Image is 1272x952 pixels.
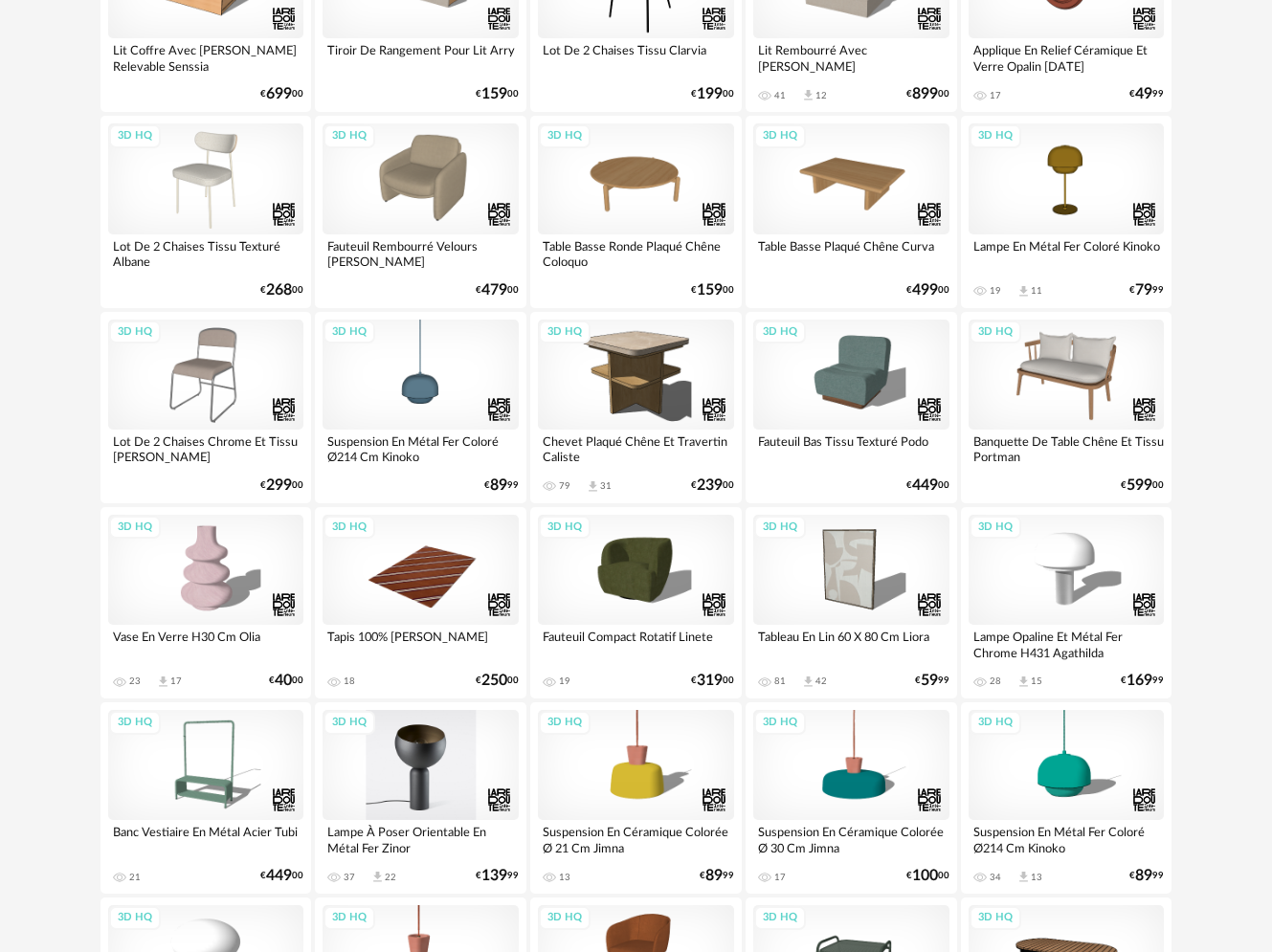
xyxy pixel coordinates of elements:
[260,870,303,882] div: € 00
[170,675,182,687] div: 17
[970,711,1021,735] div: 3D HQ
[109,321,161,344] div: 3D HQ
[1127,675,1152,687] span: 169
[315,312,526,503] a: 3D HQ Suspension En Métal Fer Coloré Ø214 Cm Kinoko €8999
[266,88,292,100] span: 699
[990,675,1001,687] div: 28
[315,116,526,307] a: 3D HQ Fauteuil Rembourré Velours [PERSON_NAME] €47900
[490,479,507,492] span: 89
[815,90,827,101] div: 12
[753,820,949,858] div: Suspension En Céramique Colorée Ø 30 Cm Jimna
[530,507,742,698] a: 3D HQ Fauteuil Compact Rotatif Linete 19 €31900
[156,675,170,689] span: Download icon
[109,124,161,148] div: 3D HQ
[961,116,1172,307] a: 3D HQ Lampe En Métal Fer Coloré Kinoko 19 Download icon 11 €7999
[323,625,519,663] div: Tapis 100% [PERSON_NAME]
[109,711,161,735] div: 3D HQ
[1121,479,1164,492] div: € 00
[266,870,292,882] span: 449
[969,820,1165,858] div: Suspension En Métal Fer Coloré Ø214 Cm Kinoko
[108,625,304,663] div: Vase En Verre H30 Cm Olia
[539,321,591,344] div: 3D HQ
[1129,870,1164,882] div: € 99
[324,906,375,930] div: 3D HQ
[969,234,1165,273] div: Lampe En Métal Fer Coloré Kinoko
[700,870,734,882] div: € 99
[912,88,938,100] span: 899
[970,516,1021,540] div: 3D HQ
[1031,285,1042,297] div: 11
[970,321,1021,344] div: 3D HQ
[559,675,570,687] div: 19
[691,675,734,687] div: € 00
[100,702,312,894] a: 3D HQ Banc Vestiaire En Métal Acier Tubi 21 €44900
[753,625,949,663] div: Tableau En Lin 60 X 80 Cm Liora
[266,479,292,492] span: 299
[323,430,519,468] div: Suspension En Métal Fer Coloré Ø214 Cm Kinoko
[969,625,1165,663] div: Lampe Opaline Et Métal Fer Chrome H431 Agathilda
[385,872,396,883] div: 22
[906,870,949,882] div: € 00
[129,872,141,883] div: 21
[109,516,161,540] div: 3D HQ
[344,675,355,687] div: 18
[484,479,519,492] div: € 99
[481,675,507,687] span: 250
[912,870,938,882] span: 100
[746,312,957,503] a: 3D HQ Fauteuil Bas Tissu Texturé Podo €44900
[1127,479,1152,492] span: 599
[481,88,507,100] span: 159
[476,284,519,297] div: € 00
[990,90,1001,101] div: 17
[539,124,591,148] div: 3D HQ
[324,516,375,540] div: 3D HQ
[906,284,949,297] div: € 00
[530,702,742,894] a: 3D HQ Suspension En Céramique Colorée Ø 21 Cm Jimna 13 €8999
[746,507,957,698] a: 3D HQ Tableau En Lin 60 X 80 Cm Liora 81 Download icon 42 €5999
[912,479,938,492] span: 449
[691,284,734,297] div: € 00
[906,88,949,100] div: € 00
[530,312,742,503] a: 3D HQ Chevet Plaqué Chêne Et Travertin Caliste 79 Download icon 31 €23900
[323,38,519,77] div: Tiroir De Rangement Pour Lit Arry
[970,906,1021,930] div: 3D HQ
[774,872,786,883] div: 17
[108,820,304,858] div: Banc Vestiaire En Métal Acier Tubi
[100,312,312,503] a: 3D HQ Lot De 2 Chaises Chrome Et Tissu [PERSON_NAME] €29900
[754,124,806,148] div: 3D HQ
[538,38,734,77] div: Lot De 2 Chaises Tissu Clarvia
[990,285,1001,297] div: 19
[586,479,600,494] span: Download icon
[754,906,806,930] div: 3D HQ
[921,675,938,687] span: 59
[476,870,519,882] div: € 99
[260,88,303,100] div: € 00
[1135,870,1152,882] span: 89
[697,675,723,687] span: 319
[1016,284,1031,299] span: Download icon
[801,675,815,689] span: Download icon
[269,675,303,687] div: € 00
[961,702,1172,894] a: 3D HQ Suspension En Métal Fer Coloré Ø214 Cm Kinoko 34 Download icon 13 €8999
[801,88,815,102] span: Download icon
[539,516,591,540] div: 3D HQ
[1031,872,1042,883] div: 13
[539,906,591,930] div: 3D HQ
[481,284,507,297] span: 479
[323,234,519,273] div: Fauteuil Rembourré Velours [PERSON_NAME]
[324,711,375,735] div: 3D HQ
[961,312,1172,503] a: 3D HQ Banquette De Table Chêne Et Tissu Portman €59900
[108,38,304,77] div: Lit Coffre Avec [PERSON_NAME] Relevable Senssia
[324,124,375,148] div: 3D HQ
[1135,88,1152,100] span: 49
[344,872,355,883] div: 37
[100,116,312,307] a: 3D HQ Lot De 2 Chaises Tissu Texturé Albane €26800
[315,507,526,698] a: 3D HQ Tapis 100% [PERSON_NAME] 18 €25000
[1135,284,1152,297] span: 79
[754,711,806,735] div: 3D HQ
[370,870,385,884] span: Download icon
[697,284,723,297] span: 159
[476,675,519,687] div: € 00
[1121,675,1164,687] div: € 99
[697,479,723,492] span: 239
